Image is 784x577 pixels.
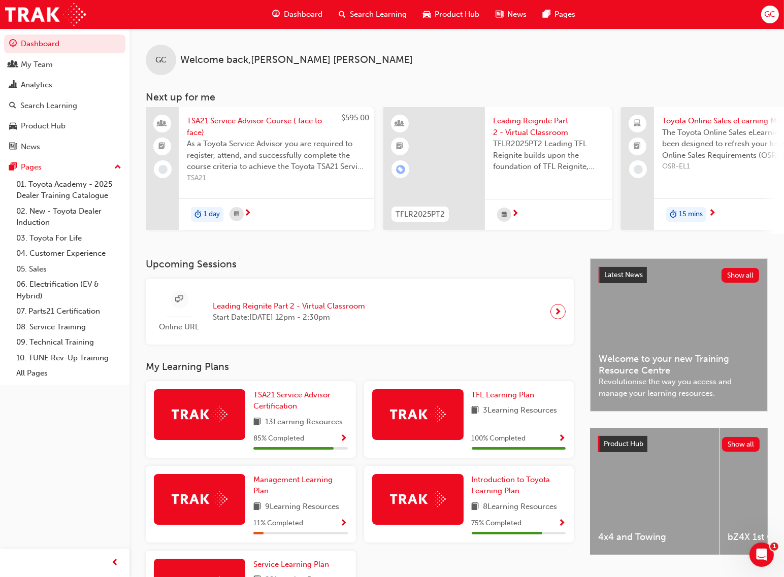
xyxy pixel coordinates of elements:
[213,300,365,312] span: Leading Reignite Part 2 - Virtual Classroom
[187,138,366,173] span: As a Toyota Service Advisor you are required to register, attend, and successfully complete the c...
[493,138,604,173] span: TFLR2025PT2 Leading TFL Reignite builds upon the foundation of TFL Reignite, reaffirming our comm...
[397,140,404,153] span: booktick-icon
[396,165,405,174] span: learningRecordVerb_ENROLL-icon
[12,261,125,277] a: 05. Sales
[159,140,166,153] span: booktick-icon
[129,91,784,103] h3: Next up for me
[604,439,643,448] span: Product Hub
[12,203,125,230] a: 02. New - Toyota Dealer Induction
[4,158,125,177] button: Pages
[154,321,205,333] span: Online URL
[472,433,526,445] span: 100 % Completed
[180,54,413,66] span: Welcome back , [PERSON_NAME] [PERSON_NAME]
[253,416,261,429] span: book-icon
[339,8,346,21] span: search-icon
[20,100,77,112] div: Search Learning
[350,9,407,20] span: Search Learning
[599,267,759,283] a: Latest NewsShow all
[554,304,562,319] span: next-icon
[5,3,86,26] img: Trak
[634,117,641,130] span: laptop-icon
[331,4,415,25] a: search-iconSearch Learning
[483,404,558,417] span: 3 Learning Resources
[9,101,16,111] span: search-icon
[383,107,612,230] a: TFLR2025PT2Leading Reignite Part 2 - Virtual ClassroomTFLR2025PT2 Leading TFL Reignite builds upo...
[12,319,125,335] a: 08. Service Training
[4,55,125,74] a: My Team
[507,9,527,20] span: News
[483,501,558,514] span: 8 Learning Resources
[554,9,575,20] span: Pages
[154,287,566,337] a: Online URLLeading Reignite Part 2 - Virtual ClassroomStart Date:[DATE] 12pm - 2:30pm
[558,519,566,528] span: Show Progress
[599,376,759,399] span: Revolutionise the way you access and manage your learning resources.
[472,474,566,497] a: Introduction to Toyota Learning Plan
[493,115,604,138] span: Leading Reignite Part 2 - Virtual Classroom
[535,4,583,25] a: pages-iconPages
[761,6,779,23] button: GC
[9,60,17,70] span: people-icon
[146,258,574,270] h3: Upcoming Sessions
[172,406,227,422] img: Trak
[390,406,446,422] img: Trak
[12,177,125,203] a: 01. Toyota Academy - 2025 Dealer Training Catalogue
[155,54,167,66] span: GC
[435,9,479,20] span: Product Hub
[272,8,280,21] span: guage-icon
[9,163,17,172] span: pages-icon
[770,542,778,551] span: 1
[12,334,125,350] a: 09. Technical Training
[558,434,566,444] span: Show Progress
[253,390,331,411] span: TSA21 Service Advisor Certification
[390,491,446,507] img: Trak
[21,161,42,173] div: Pages
[187,115,366,138] span: TSA21 Service Advisor Course ( face to face)
[253,501,261,514] span: book-icon
[4,35,125,53] a: Dashboard
[472,518,522,529] span: 75 % Completed
[204,209,220,220] span: 1 day
[253,559,333,570] a: Service Learning Plan
[264,4,331,25] a: guage-iconDashboard
[4,32,125,158] button: DashboardMy TeamAnalyticsSearch LearningProduct HubNews
[176,293,183,306] span: sessionType_ONLINE_URL-icon
[253,389,348,412] a: TSA21 Service Advisor Certification
[415,4,487,25] a: car-iconProduct Hub
[749,542,774,567] iframe: Intercom live chat
[9,81,17,90] span: chart-icon
[253,475,333,496] span: Management Learning Plan
[502,209,507,221] span: calendar-icon
[21,59,53,71] div: My Team
[253,518,303,529] span: 11 % Completed
[12,230,125,246] a: 03. Toyota For Life
[340,517,348,530] button: Show Progress
[265,501,339,514] span: 9 Learning Resources
[558,517,566,530] button: Show Progress
[472,404,479,417] span: book-icon
[679,209,703,220] span: 15 mins
[9,40,17,49] span: guage-icon
[598,531,711,543] span: 4x4 and Towing
[146,107,374,230] a: $595.00TSA21 Service Advisor Course ( face to face)As a Toyota Service Advisor you are required t...
[590,428,720,555] a: 4x4 and Towing
[599,353,759,376] span: Welcome to your new Training Resource Centre
[558,432,566,445] button: Show Progress
[598,436,760,452] a: Product HubShow all
[112,557,119,569] span: prev-icon
[12,350,125,366] a: 10. TUNE Rev-Up Training
[4,76,125,94] a: Analytics
[234,208,239,221] span: calendar-icon
[213,312,365,323] span: Start Date: [DATE] 12pm - 2:30pm
[397,117,404,130] span: learningResourceType_INSTRUCTOR_LED-icon
[12,277,125,303] a: 06. Electrification (EV & Hybrid)
[9,143,17,152] span: news-icon
[114,161,121,174] span: up-icon
[253,560,329,569] span: Service Learning Plan
[253,474,348,497] a: Management Learning Plan
[604,270,643,279] span: Latest News
[9,122,17,131] span: car-icon
[158,165,168,174] span: learningRecordVerb_NONE-icon
[496,8,503,21] span: news-icon
[4,117,125,135] a: Product Hub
